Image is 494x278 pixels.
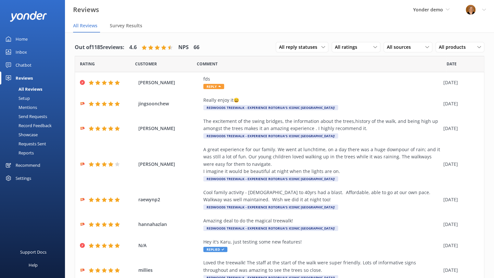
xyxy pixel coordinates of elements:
[73,5,99,15] h3: Reviews
[73,22,97,29] span: All Reviews
[4,139,65,148] a: Requests Sent
[443,125,476,132] div: [DATE]
[4,94,30,103] div: Setup
[413,7,443,13] span: Yonder demo
[203,238,440,245] div: Hey it's Karu, just testing some new features!
[203,189,440,204] div: Cool family activity - [DEMOGRAPHIC_DATA] to 40yrs had a blast. Affordable, able to go at our own...
[4,130,65,139] a: Showcase
[203,247,227,252] span: Replied
[16,172,31,185] div: Settings
[443,267,476,274] div: [DATE]
[138,196,200,203] span: raewynp2
[203,226,338,231] div: Redwoods Treewalk - experience Rotorua's iconic [GEOGRAPHIC_DATA]!
[203,84,224,89] span: Reply
[443,79,476,86] div: [DATE]
[4,148,65,157] a: Reports
[203,259,440,274] div: Loved the treewalk! The staff at the start of the walk were super friendly. Lots of informative s...
[203,176,338,181] div: Redwoods Treewalk - experience Rotorua's iconic [GEOGRAPHIC_DATA]!
[203,75,440,83] div: fds
[203,97,440,104] div: Really enjoy it😄
[4,112,65,121] a: Send Requests
[194,43,199,52] h4: 66
[203,217,440,224] div: Amazing deal to do the magical treewalk!
[443,100,476,107] div: [DATE]
[4,139,46,148] div: Requests Sent
[16,159,40,172] div: Recommend
[203,205,338,210] div: Redwoods Treewalk - experience Rotorua's iconic [GEOGRAPHIC_DATA]!
[138,161,200,168] span: [PERSON_NAME]
[443,161,476,168] div: [DATE]
[4,103,37,112] div: Mentions
[4,94,65,103] a: Setup
[443,242,476,249] div: [DATE]
[4,85,42,94] div: All Reviews
[447,61,457,67] span: Date
[138,79,200,86] span: [PERSON_NAME]
[4,112,47,121] div: Send Requests
[4,85,65,94] a: All Reviews
[29,258,38,271] div: Help
[4,121,52,130] div: Record Feedback
[138,267,200,274] span: millies
[4,148,34,157] div: Reports
[138,125,200,132] span: [PERSON_NAME]
[4,103,65,112] a: Mentions
[178,43,189,52] h4: NPS
[387,44,415,51] span: All sources
[466,5,475,15] img: 1-1617059290.jpg
[203,118,440,132] div: The excitement of the swing bridges, the information about the trees,history of the walk, and bei...
[138,100,200,107] span: jingsoonchew
[443,221,476,228] div: [DATE]
[4,121,65,130] a: Record Feedback
[443,196,476,203] div: [DATE]
[20,245,46,258] div: Support Docs
[4,130,38,139] div: Showcase
[335,44,361,51] span: All ratings
[110,22,142,29] span: Survey Results
[80,61,95,67] span: Date
[439,44,470,51] span: All products
[197,61,218,67] span: Question
[279,44,321,51] span: All reply statuses
[203,133,338,139] div: Redwoods Treewalk - experience Rotorua's iconic [GEOGRAPHIC_DATA]!
[10,11,47,22] img: yonder-white-logo.png
[16,46,27,59] div: Inbox
[203,146,440,175] div: A great experience for our family. We went at lunchtime, on a day there was a huge downpour of ra...
[203,105,338,110] div: Redwoods Treewalk - experience Rotorua's iconic [GEOGRAPHIC_DATA]!
[138,221,200,228] span: hannahazlan
[16,33,28,46] div: Home
[135,61,157,67] span: Date
[138,242,200,249] span: N/A
[129,43,137,52] h4: 4.6
[75,43,124,52] h4: Out of 1185 reviews:
[16,72,33,85] div: Reviews
[16,59,32,72] div: Chatbot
